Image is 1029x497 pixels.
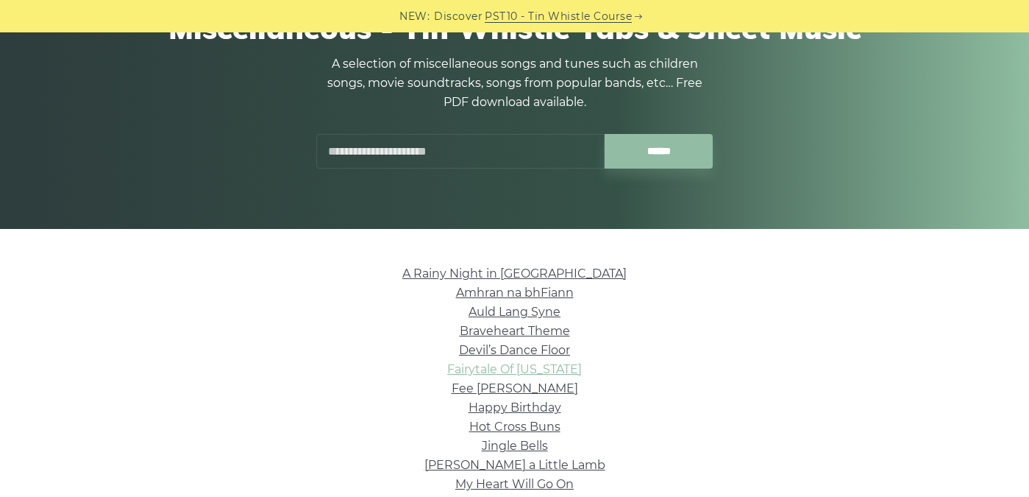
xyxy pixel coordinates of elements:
h1: Miscellaneous - Tin Whistle Tabs & Sheet Music [100,10,930,46]
a: Fairytale Of [US_STATE] [447,362,582,376]
a: Auld Lang Syne [469,305,560,319]
a: Jingle Bells [482,439,548,453]
a: [PERSON_NAME] a Little Lamb [424,458,605,472]
a: Hot Cross Buns [469,420,560,434]
span: Discover [434,8,483,25]
a: Fee [PERSON_NAME] [452,381,578,395]
a: PST10 - Tin Whistle Course [485,8,632,25]
a: Amhran na bhFiann [456,286,574,300]
a: A Rainy Night in [GEOGRAPHIC_DATA] [402,267,627,281]
a: Happy Birthday [469,401,561,415]
a: Braveheart Theme [460,324,570,338]
p: A selection of miscellaneous songs and tunes such as children songs, movie soundtracks, songs fro... [316,54,713,112]
span: NEW: [399,8,430,25]
a: My Heart Will Go On [455,477,574,491]
a: Devil’s Dance Floor [459,343,570,357]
